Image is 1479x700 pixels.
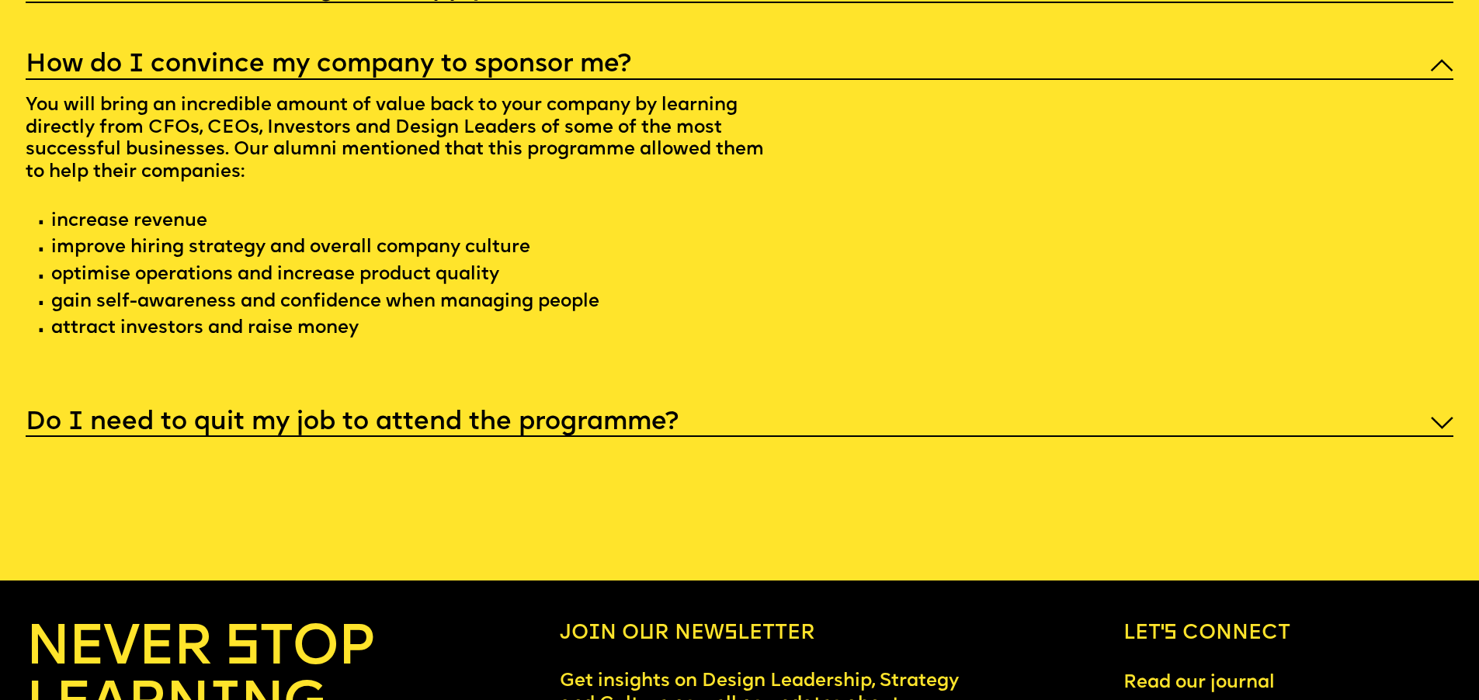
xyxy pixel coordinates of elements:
[36,321,46,343] span: ·
[36,240,46,262] span: ·
[1123,622,1453,646] h6: Let’s connect
[26,415,679,431] h5: Do I need to quit my job to attend the programme?
[36,267,46,289] span: ·
[560,622,970,646] h6: Join our newsletter
[36,213,46,235] span: ·
[26,80,771,360] p: You will bring an incredible amount of value back to your company by learning directly from CFOs,...
[26,57,631,73] h5: How do I convince my company to sponsor me?
[36,293,46,316] span: ·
